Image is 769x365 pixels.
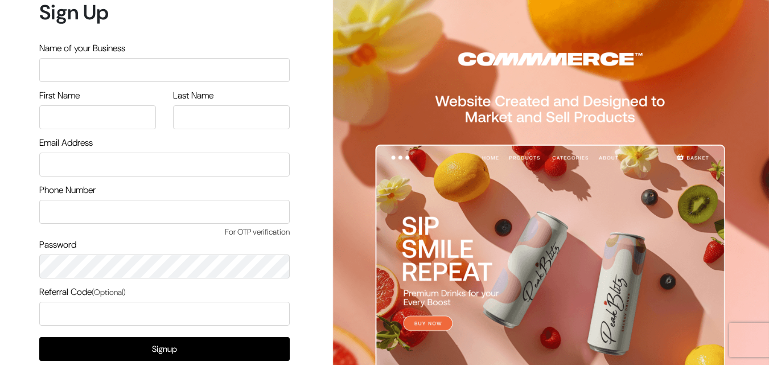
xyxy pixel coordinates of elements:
label: First Name [39,89,80,102]
button: Signup [39,337,290,361]
label: Referral Code [39,285,126,299]
label: Password [39,238,76,252]
span: (Optional) [92,287,126,297]
label: Last Name [173,89,213,102]
label: Name of your Business [39,42,125,55]
span: For OTP verification [39,226,290,238]
label: Phone Number [39,183,96,197]
label: Email Address [39,136,93,150]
